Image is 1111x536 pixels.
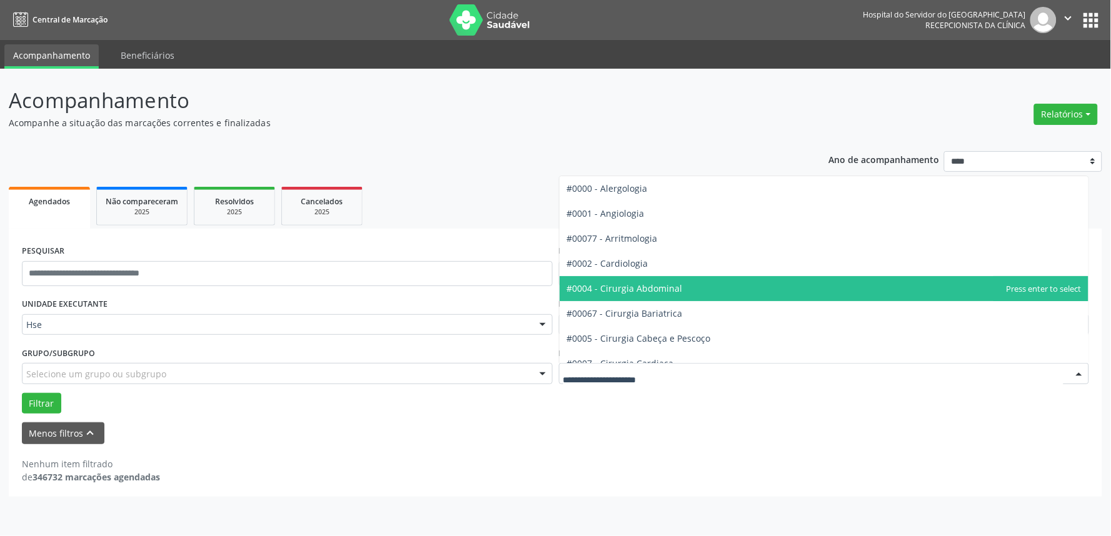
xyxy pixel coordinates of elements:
p: Acompanhe a situação das marcações correntes e finalizadas [9,116,774,129]
img: img [1030,7,1057,33]
strong: 346732 marcações agendadas [33,471,160,483]
span: #0000 - Alergologia [567,182,648,194]
span: Cancelados [301,196,343,207]
div: Hospital do Servidor do [GEOGRAPHIC_DATA] [863,9,1026,20]
span: #0005 - Cirurgia Cabeça e Pescoço [567,332,711,344]
button: apps [1080,9,1102,31]
a: Acompanhamento [4,44,99,69]
span: #00067 - Cirurgia Bariatrica [567,307,683,319]
span: #0004 - Cirurgia Abdominal [567,282,683,294]
span: Resolvidos [215,196,254,207]
i: keyboard_arrow_up [84,426,98,440]
a: Central de Marcação [9,9,108,30]
span: #0002 - Cardiologia [567,257,648,269]
span: Central de Marcação [33,14,108,25]
span: #00077 - Arritmologia [567,232,658,244]
div: 2025 [203,207,266,217]
div: 2025 [291,207,353,217]
span: #0007 - Cirurgia Cardiaca [567,357,674,369]
p: Ano de acompanhamento [829,151,940,167]
div: de [22,470,160,484]
p: Acompanhamento [9,85,774,116]
label: UNIDADE EXECUTANTE [22,295,108,314]
label: Grupo/Subgrupo [22,344,95,363]
span: Hse [26,319,527,331]
span: Recepcionista da clínica [926,20,1026,31]
label: PESQUISAR [22,242,64,261]
span: Selecione um grupo ou subgrupo [26,367,166,380]
button: Relatórios [1034,104,1098,125]
div: 2025 [106,207,178,217]
span: Agendados [29,196,70,207]
button: Menos filtroskeyboard_arrow_up [22,422,104,444]
a: Beneficiários [112,44,183,66]
span: Não compareceram [106,196,178,207]
button: Filtrar [22,393,61,414]
i:  [1062,11,1075,25]
span: #0001 - Angiologia [567,207,645,219]
div: Nenhum item filtrado [22,457,160,470]
button:  [1057,7,1080,33]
